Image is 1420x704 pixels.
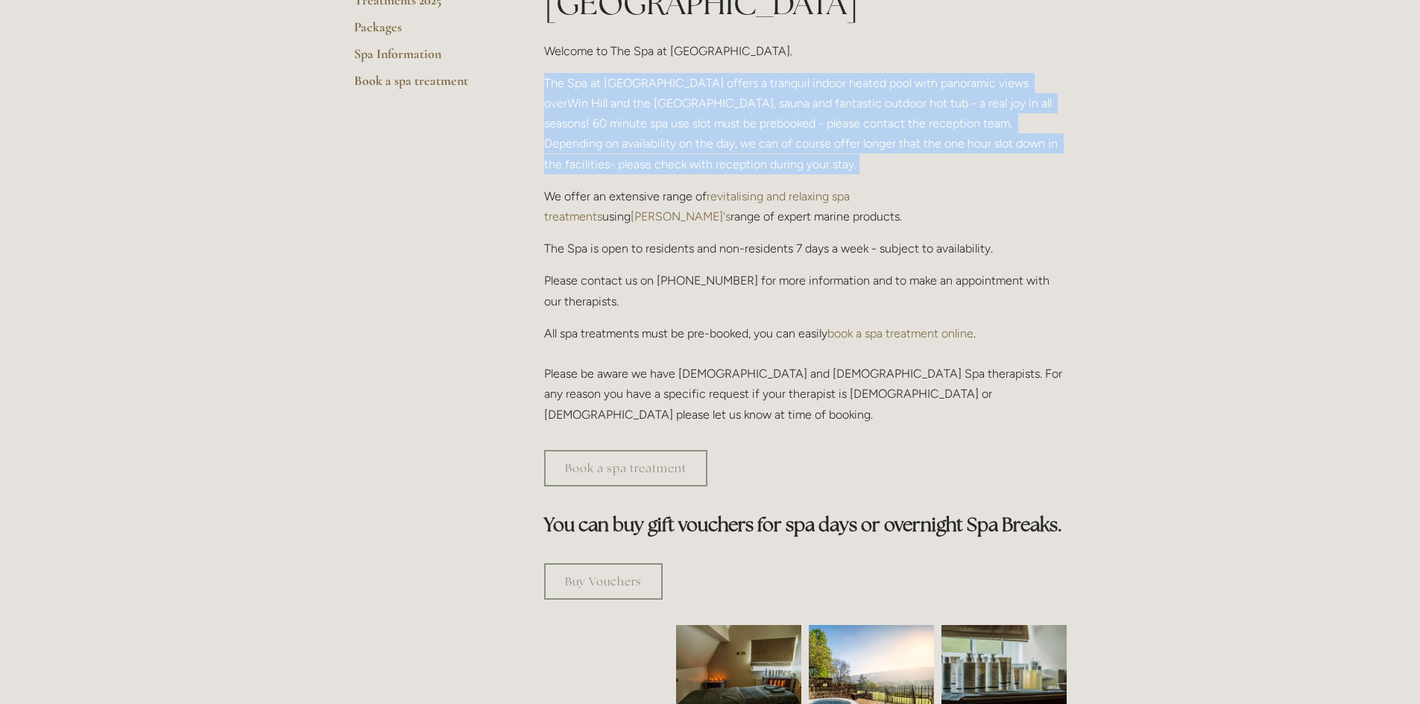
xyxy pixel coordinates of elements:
[544,450,707,486] a: Book a spa treatment
[544,238,1067,259] p: The Spa is open to residents and non-residents 7 days a week - subject to availability.
[544,563,663,600] a: Buy Vouchers
[354,72,496,99] a: Book a spa treatment
[544,41,1067,61] p: Welcome to The Spa at [GEOGRAPHIC_DATA].
[567,96,774,110] a: Win Hill and the [GEOGRAPHIC_DATA]
[544,513,1062,536] strong: You can buy gift vouchers for spa days or overnight Spa Breaks.
[544,73,1067,174] p: The Spa at [GEOGRAPHIC_DATA] offers a tranquil indoor heated pool with panoramic views over , sau...
[544,323,1067,425] p: All spa treatments must be pre-booked, you can easily . Please be aware we have [DEMOGRAPHIC_DATA...
[544,186,1067,226] p: We offer an extensive range of using range of expert marine products.
[354,19,496,45] a: Packages
[544,270,1067,311] p: Please contact us on [PHONE_NUMBER] for more information and to make an appointment with our ther...
[354,45,496,72] a: Spa Information
[827,326,974,340] a: book a spa treatment online
[631,209,730,223] a: [PERSON_NAME]'s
